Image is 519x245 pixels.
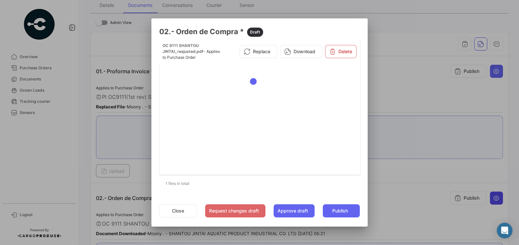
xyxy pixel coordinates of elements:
button: Download [280,45,322,58]
button: Publish [323,204,360,217]
button: Close [159,204,197,217]
div: Abrir Intercom Messenger [497,223,512,238]
button: Approve draft [274,204,315,217]
button: Delete [325,45,356,58]
button: Request changes draft [205,204,265,217]
h3: 02.- Orden de Compra * [159,26,360,37]
span: OC 9111 SHANTOU JINTAI_reajusted.pdf [163,43,203,54]
span: Draft [250,29,260,35]
span: Publish [332,208,348,214]
div: 1 files in total [159,175,360,192]
button: Replace [240,45,277,58]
